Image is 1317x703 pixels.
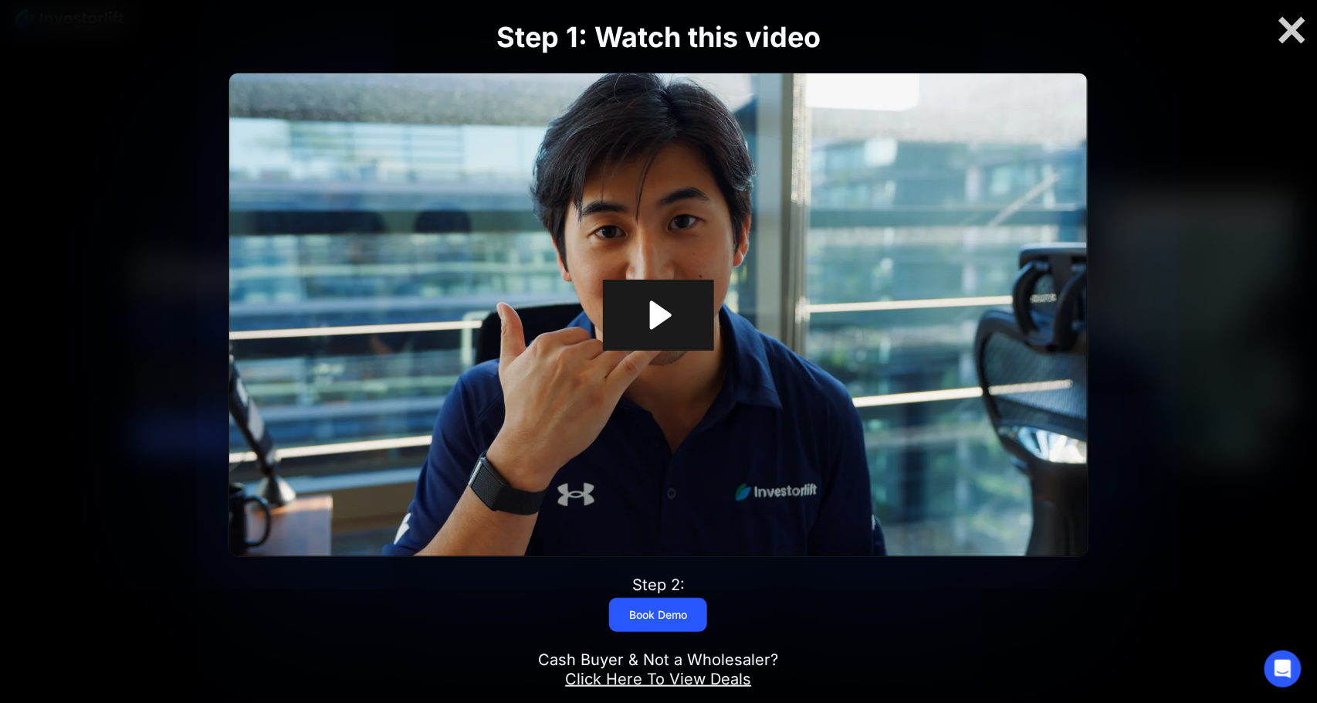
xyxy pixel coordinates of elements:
[1265,650,1302,688] div: Open Intercom Messenger
[632,576,685,595] div: Step 2:
[229,73,1087,556] img: Video Thumbnail
[603,280,715,351] button: Play Video: Investorlift In Under 2 Minutes
[496,20,821,54] strong: Step 1: Watch this video
[609,598,707,632] a: Book Demo
[565,670,751,688] a: Click Here To View Deals
[538,650,778,689] div: Cash Buyer & Not a Wholesaler?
